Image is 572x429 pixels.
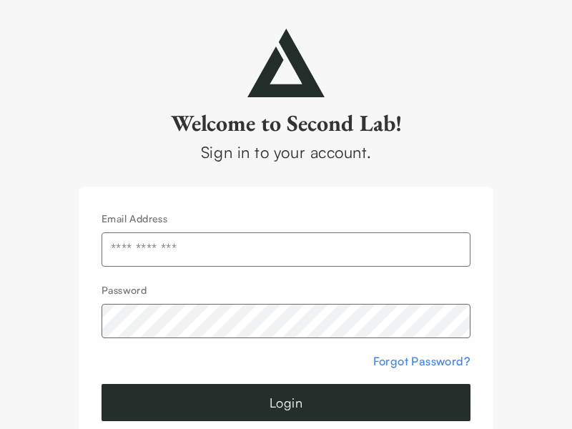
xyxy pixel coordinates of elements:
[247,29,325,97] img: secondlab-logo
[79,140,493,164] div: Sign in to your account.
[102,284,147,296] label: Password
[102,384,470,421] button: Login
[102,212,167,225] label: Email Address
[373,354,470,368] a: Forgot Password?
[79,109,493,137] h2: Welcome to Second Lab!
